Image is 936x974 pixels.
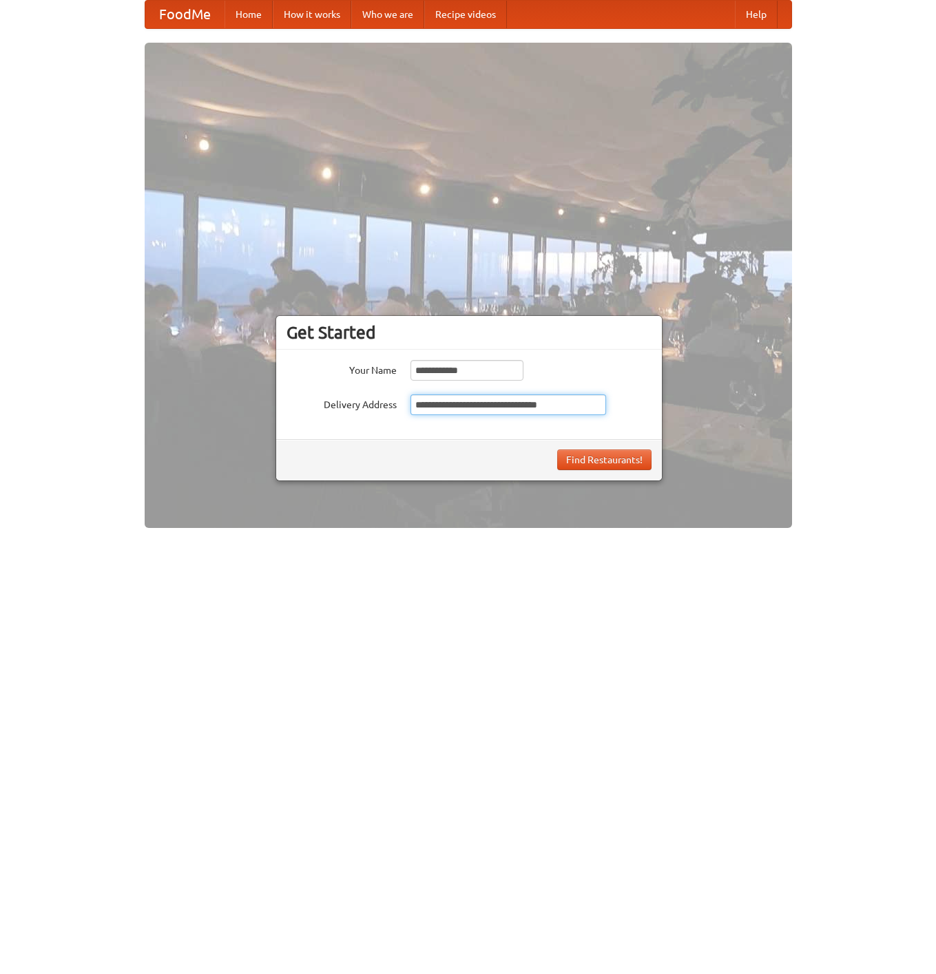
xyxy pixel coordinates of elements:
a: How it works [273,1,351,28]
a: Help [735,1,778,28]
h3: Get Started [287,322,652,343]
label: Delivery Address [287,394,397,412]
a: Recipe videos [424,1,507,28]
button: Find Restaurants! [557,449,652,470]
a: FoodMe [145,1,225,28]
a: Who we are [351,1,424,28]
a: Home [225,1,273,28]
label: Your Name [287,360,397,377]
